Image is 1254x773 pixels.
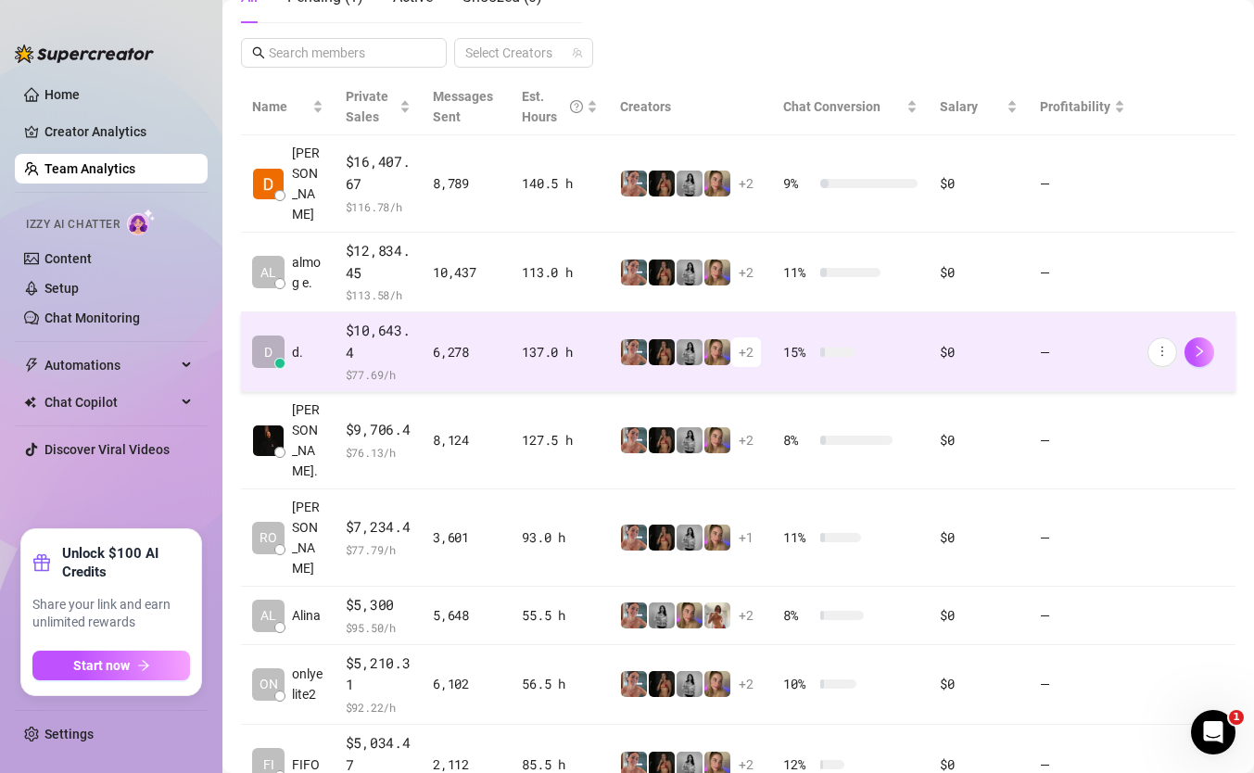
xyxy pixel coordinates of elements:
iframe: Intercom live chat [1191,710,1235,754]
span: right [1193,345,1206,358]
span: + 2 [739,262,754,283]
div: $0 [940,262,1017,283]
img: AI Chatter [127,209,156,235]
strong: Unlock $100 AI Credits [62,544,190,581]
img: Yarden [621,427,647,453]
td: — [1029,312,1136,392]
img: A [677,525,703,551]
span: search [252,46,265,59]
span: 8 % [783,430,813,450]
img: A [649,602,675,628]
span: + 2 [739,342,754,362]
span: thunderbolt [24,358,39,373]
img: Cherry [704,671,730,697]
a: Discover Viral Videos [44,442,170,457]
img: Dana Roz [253,169,284,199]
span: arrow-right [137,659,150,672]
img: Yarden [621,525,647,551]
div: 6,278 [433,342,500,362]
span: $10,643.4 [346,320,412,363]
img: Yarden [621,171,647,196]
span: 15 % [783,342,813,362]
img: Yarden [621,602,647,628]
img: Green [704,602,730,628]
td: — [1029,135,1136,233]
img: the_bohema [649,525,675,551]
span: ON [260,674,278,694]
img: the_bohema [649,339,675,365]
img: the_bohema [649,260,675,285]
img: A [677,427,703,453]
div: 140.5 h [522,173,598,194]
span: $9,706.4 [346,419,412,441]
span: d. [292,342,303,362]
span: 9 % [783,173,813,194]
span: Salary [940,99,978,114]
div: 127.5 h [522,430,598,450]
img: Yarden [621,339,647,365]
span: $ 113.58 /h [346,285,412,304]
span: $ 116.78 /h [346,197,412,216]
div: $0 [940,605,1017,626]
span: $12,834.45 [346,240,412,284]
div: 10,437 [433,262,500,283]
span: more [1156,345,1169,358]
th: Creators [609,79,772,135]
img: Chat Copilot [24,396,36,409]
img: logo-BBDzfeDw.svg [15,44,154,63]
span: + 1 [739,527,754,548]
div: 3,601 [433,527,500,548]
span: team [572,47,583,58]
span: 10 % [783,674,813,694]
span: 1 [1229,710,1244,725]
img: A [677,171,703,196]
a: Settings [44,727,94,741]
span: 11 % [783,527,813,548]
div: 8,124 [433,430,500,450]
div: $0 [940,430,1017,450]
a: Team Analytics [44,161,135,176]
img: Yarden [621,260,647,285]
img: the_bohema [649,427,675,453]
span: [PERSON_NAME] [292,143,323,224]
th: Name [241,79,335,135]
a: Setup [44,281,79,296]
img: the_bohema [649,171,675,196]
div: 8,789 [433,173,500,194]
span: Share your link and earn unlimited rewards [32,596,190,632]
span: $ 77.79 /h [346,540,412,559]
img: Chap צ׳אפ [253,425,284,456]
span: AL [260,262,276,283]
span: $16,407.67 [346,151,412,195]
button: Start nowarrow-right [32,651,190,680]
td: — [1029,392,1136,489]
span: Private Sales [346,89,388,124]
span: + 2 [739,674,754,694]
a: Creator Analytics [44,117,193,146]
div: 137.0 h [522,342,598,362]
span: $ 95.50 /h [346,618,412,637]
img: Cherry [704,171,730,196]
span: $5,210.31 [346,653,412,696]
span: gift [32,553,51,572]
img: Yarden [621,671,647,697]
td: — [1029,645,1136,725]
span: $7,234.4 [346,516,412,539]
div: 5,648 [433,605,500,626]
a: Chat Monitoring [44,310,140,325]
div: 93.0 h [522,527,598,548]
div: $0 [940,527,1017,548]
span: 8 % [783,605,813,626]
div: $0 [940,173,1017,194]
div: 55.5 h [522,605,598,626]
span: 11 % [783,262,813,283]
img: Cherry [704,427,730,453]
span: [PERSON_NAME]. [292,399,323,481]
span: question-circle [570,86,583,127]
a: Content [44,251,92,266]
div: Est. Hours [522,86,583,127]
img: A [677,671,703,697]
span: Profitability [1040,99,1110,114]
span: Chat Conversion [783,99,880,114]
img: A [677,260,703,285]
